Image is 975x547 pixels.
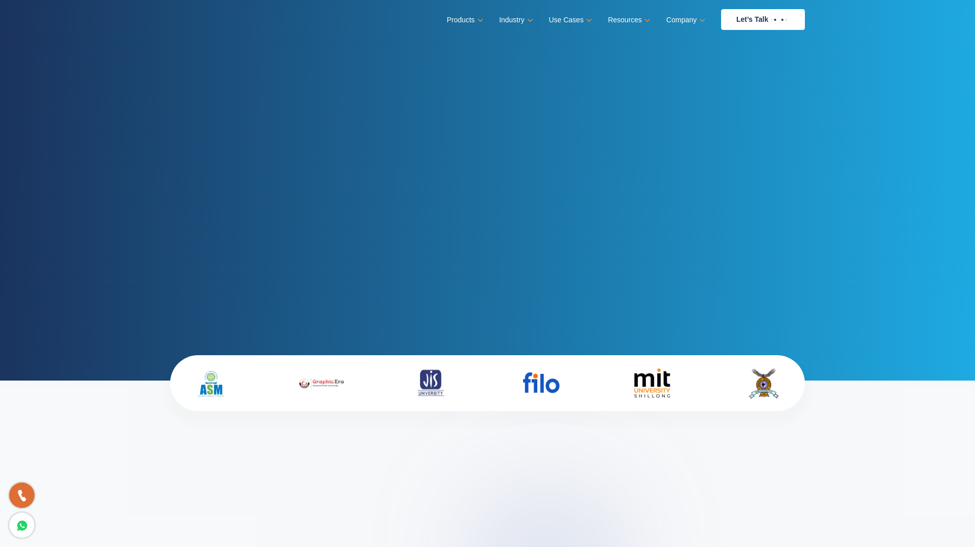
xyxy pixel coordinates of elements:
[549,13,590,27] a: Use Cases
[721,9,805,30] a: Let’s Talk
[499,13,531,27] a: Industry
[447,13,481,27] a: Products
[666,13,703,27] a: Company
[608,13,648,27] a: Resources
